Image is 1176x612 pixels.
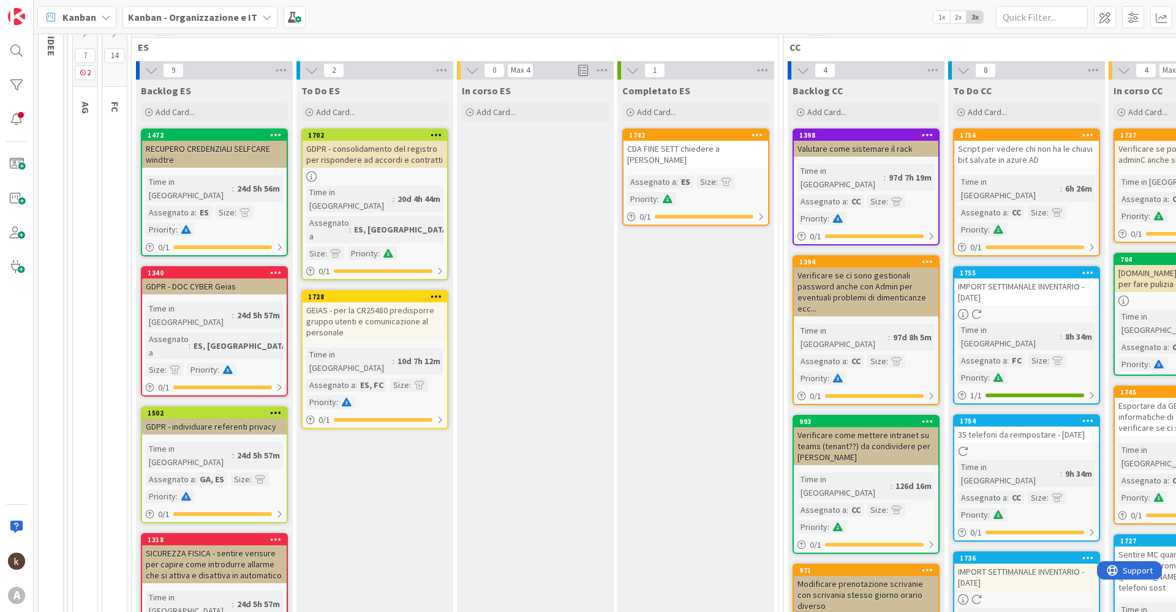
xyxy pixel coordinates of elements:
div: Assegnato a [306,378,355,392]
div: Time in [GEOGRAPHIC_DATA] [146,302,232,329]
span: 0 / 1 [1131,228,1142,241]
span: Add Card... [1128,106,1167,118]
span: 9 [163,63,184,78]
span: 0 / 1 [810,390,821,403]
span: : [232,182,234,195]
div: 0/1 [794,389,938,404]
div: Priority [306,395,336,409]
div: Assegnato a [146,206,195,219]
div: 1728 [303,291,447,302]
div: CC [848,195,864,208]
div: 1742 [624,130,768,141]
div: 1702 [303,130,447,141]
span: : [336,395,338,409]
span: Add Card... [968,106,1007,118]
span: : [1007,491,1009,504]
div: Assegnato a [1118,474,1167,487]
div: Assegnato a [797,354,846,368]
span: Kanban [62,10,96,24]
span: Support [26,2,56,17]
span: : [827,371,829,385]
span: : [884,171,886,184]
span: : [378,247,380,260]
span: 0 / 1 [318,265,330,278]
div: Time in [GEOGRAPHIC_DATA] [306,185,393,212]
div: Script per vedere chi non ha le chiavi bit salvate in azure AD [954,141,1099,168]
div: 24d 5h 57m [234,449,283,462]
span: : [176,223,178,236]
div: Priority [1118,357,1148,371]
div: 1502GDPR - individuare referenti privacy [142,408,287,435]
b: Kanban - Organizzazione e IT [128,11,257,23]
span: 1 [644,63,665,78]
div: Time in [GEOGRAPHIC_DATA] [797,164,884,191]
div: 1394 [794,256,938,267]
a: 993Verificare come mettere intranet su teams (tenant??) da condividere per [PERSON_NAME]Time in [... [793,415,940,554]
div: FC [1009,354,1025,367]
div: SICUREZZA FISICA - sentire verisure per capire come introdurre allarme che si attiva e disattiva ... [142,545,287,583]
div: Assegnato a [1118,192,1167,206]
img: Visit kanbanzone.com [8,8,25,25]
div: 1755 [960,269,1099,277]
div: GDPR - DOC CYBER Geias [142,278,287,294]
span: 8 [975,63,996,78]
div: Size [306,247,325,260]
div: 971 [799,566,938,575]
div: GA, ES [197,472,227,486]
span: : [1167,474,1169,487]
span: 4 [1136,63,1156,78]
span: : [1047,354,1049,367]
div: 1754 [954,416,1099,427]
input: Quick Filter... [996,6,1088,28]
span: : [827,212,829,225]
div: 24d 5h 57m [234,597,283,611]
div: Time in [GEOGRAPHIC_DATA] [797,324,888,351]
div: 1742CDA FINE SETT chiedere a [PERSON_NAME] [624,130,768,168]
span: : [988,223,990,236]
div: 6h 26m [1062,182,1095,195]
div: Assegnato a [627,175,676,188]
span: Add Card... [807,106,846,118]
div: Time in [GEOGRAPHIC_DATA] [146,175,232,202]
div: 97d 7h 19m [886,171,935,184]
div: Time in [GEOGRAPHIC_DATA] [306,348,393,375]
span: 14 [104,48,125,63]
span: : [657,192,659,206]
div: Priority [627,192,657,206]
span: : [393,354,394,368]
span: : [349,223,351,236]
a: 1398Valutare come sistemare il rackTime in [GEOGRAPHIC_DATA]:97d 7h 19mAssegnato a:CCSize:Priorit... [793,129,940,245]
a: 1340GDPR - DOC CYBER GeiasTime in [GEOGRAPHIC_DATA]:24d 5h 57mAssegnato a:ES, [GEOGRAPHIC_DATA]Si... [141,266,288,397]
span: : [189,339,190,353]
div: Assegnato a [146,472,195,486]
div: 1/1 [954,388,1099,403]
a: 175435 telefoni da reimpostare - [DATE]Time in [GEOGRAPHIC_DATA]:9h 34mAssegnato a:CCSize:Priorit... [953,414,1100,542]
div: Time in [GEOGRAPHIC_DATA] [958,460,1060,487]
div: Valutare come sistemare il rack [794,141,938,157]
div: 993Verificare come mettere intranet su teams (tenant??) da condividere per [PERSON_NAME] [794,416,938,465]
a: 1502GDPR - individuare referenti privacyTime in [GEOGRAPHIC_DATA]:24d 5h 57mAssegnato a:GA, ESSiz... [141,406,288,523]
div: 1736IMPORT SETTIMANALE INVENTARIO - [DATE] [954,553,1099,591]
a: 1394Verificare se ci sono gestionali password anche con Admin per eventuali problemi di dimentica... [793,255,940,405]
div: 1736 [960,554,1099,562]
div: 0/1 [142,507,287,522]
a: 1755IMPORT SETTIMANALE INVENTARIO - [DATE]Time in [GEOGRAPHIC_DATA]:8h 34mAssegnato a:FCSize:Prio... [953,266,1100,405]
span: : [891,479,892,493]
span: : [888,330,890,344]
div: Size [867,503,886,517]
div: CC [1009,206,1024,219]
span: 0 / 1 [810,539,821,551]
span: In corso CC [1114,84,1163,97]
span: : [232,449,234,462]
a: 1472RECUPERO CREDENZIALI SELFCARE windtreTime in [GEOGRAPHIC_DATA]:24d 5h 56mAssegnato a:ESSize:P... [141,129,288,256]
div: 20d 4h 44m [394,192,443,206]
div: Size [1028,206,1047,219]
div: 1398 [799,131,938,140]
span: : [1148,357,1150,371]
div: Priority [797,520,827,534]
span: : [1060,467,1062,480]
span: : [176,490,178,503]
div: 1472 [148,131,287,140]
span: : [195,472,197,486]
span: : [1060,182,1062,195]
